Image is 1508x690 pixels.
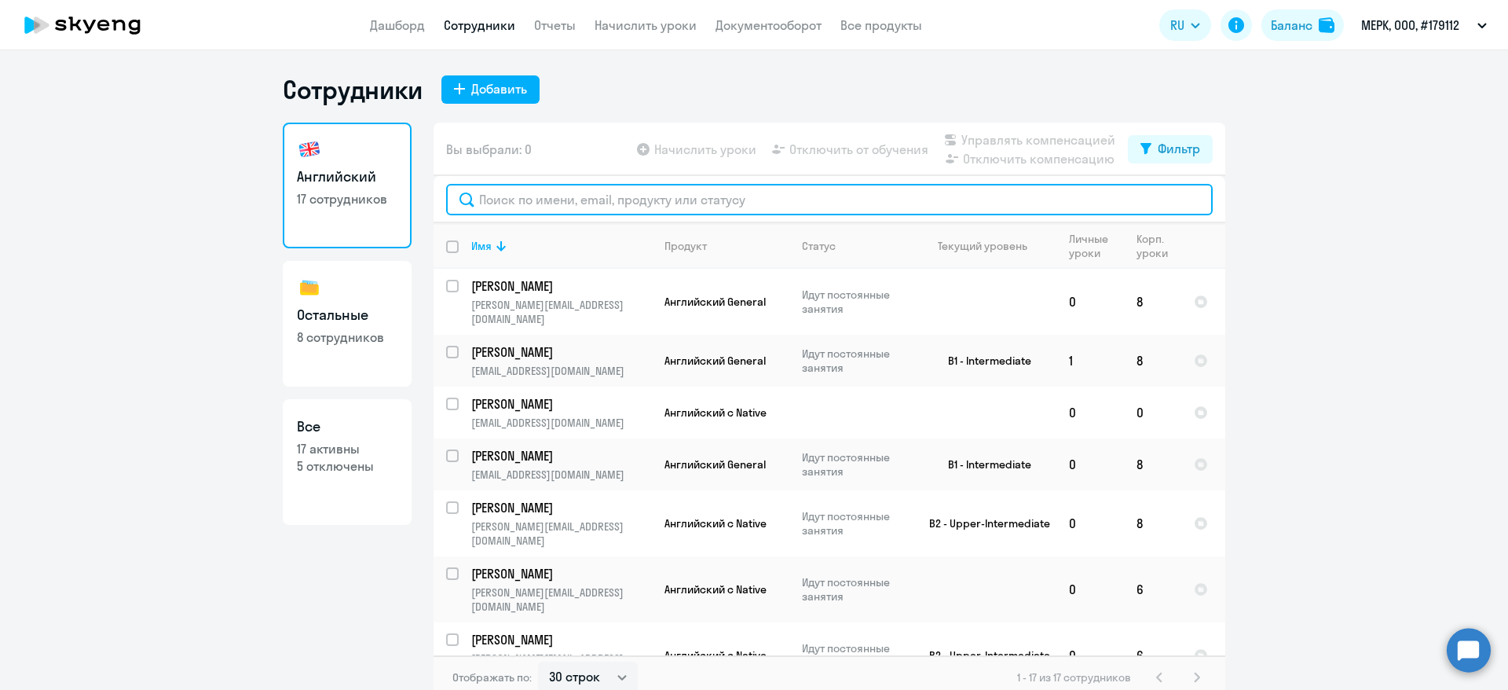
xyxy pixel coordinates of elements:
[471,343,651,361] a: [PERSON_NAME]
[471,79,527,98] div: Добавить
[1069,232,1123,260] div: Личные уроки
[471,447,649,464] p: [PERSON_NAME]
[471,364,651,378] p: [EMAIL_ADDRESS][DOMAIN_NAME]
[802,239,836,253] div: Статус
[1017,670,1131,684] span: 1 - 17 из 17 сотрудников
[802,575,910,604] p: Идут постоянные занятия
[1056,335,1124,387] td: 1
[1124,556,1181,622] td: 6
[1271,16,1312,35] div: Баланс
[297,457,397,475] p: 5 отключены
[471,395,651,413] a: [PERSON_NAME]
[938,239,1027,253] div: Текущий уровень
[1124,387,1181,439] td: 0
[802,509,910,538] p: Идут постоянные занятия
[1056,439,1124,490] td: 0
[297,440,397,457] p: 17 активны
[471,499,649,516] p: [PERSON_NAME]
[471,468,651,482] p: [EMAIL_ADDRESS][DOMAIN_NAME]
[910,490,1056,556] td: B2 - Upper-Intermediate
[297,167,397,187] h3: Английский
[802,641,910,670] p: Идут постоянные занятия
[1159,9,1211,41] button: RU
[283,74,423,105] h1: Сотрудники
[595,17,697,33] a: Начислить уроки
[923,239,1056,253] div: Текущий уровень
[1353,6,1495,44] button: МЕРК, ООО, #179112
[283,123,412,248] a: Английский17 сотрудников
[664,648,767,662] span: Английский с Native
[446,184,1213,215] input: Поиск по имени, email, продукту или статусу
[471,277,649,295] p: [PERSON_NAME]
[1124,490,1181,556] td: 8
[297,328,397,346] p: 8 сотрудников
[664,406,767,420] span: Английский с Native
[664,354,766,368] span: Английский General
[664,239,707,253] div: Продукт
[802,450,910,479] p: Идут постоянные занятия
[471,631,649,648] p: [PERSON_NAME]
[471,565,649,582] p: [PERSON_NAME]
[471,499,651,516] a: [PERSON_NAME]
[802,239,910,253] div: Статус
[441,75,540,104] button: Добавить
[1261,9,1344,41] button: Балансbalance
[1124,439,1181,490] td: 8
[452,670,532,684] span: Отображать по:
[471,239,492,253] div: Имя
[471,416,651,430] p: [EMAIL_ADDRESS][DOMAIN_NAME]
[664,582,767,596] span: Английский с Native
[471,651,651,680] p: [PERSON_NAME][EMAIL_ADDRESS][DOMAIN_NAME]
[1158,139,1200,158] div: Фильтр
[910,622,1056,688] td: B2 - Upper-Intermediate
[1319,17,1334,33] img: balance
[471,631,651,648] a: [PERSON_NAME]
[471,277,651,295] a: [PERSON_NAME]
[471,298,651,326] p: [PERSON_NAME][EMAIL_ADDRESS][DOMAIN_NAME]
[664,516,767,530] span: Английский с Native
[1056,387,1124,439] td: 0
[370,17,425,33] a: Дашборд
[1056,269,1124,335] td: 0
[471,519,651,548] p: [PERSON_NAME][EMAIL_ADDRESS][DOMAIN_NAME]
[1056,622,1124,688] td: 0
[1136,232,1170,260] div: Корп. уроки
[471,395,649,413] p: [PERSON_NAME]
[471,343,649,361] p: [PERSON_NAME]
[297,275,322,300] img: others
[1069,232,1113,260] div: Личные уроки
[1124,622,1181,688] td: 6
[910,335,1056,387] td: B1 - Intermediate
[1056,490,1124,556] td: 0
[1170,16,1184,35] span: RU
[910,439,1056,490] td: B1 - Intermediate
[297,305,397,325] h3: Остальные
[1124,335,1181,387] td: 8
[802,288,910,316] p: Идут постоянные занятия
[471,565,651,582] a: [PERSON_NAME]
[471,447,651,464] a: [PERSON_NAME]
[1136,232,1180,260] div: Корп. уроки
[1056,556,1124,622] td: 0
[1361,16,1459,35] p: МЕРК, ООО, #179112
[297,190,397,207] p: 17 сотрудников
[297,137,322,162] img: english
[446,140,532,159] span: Вы выбрали: 0
[444,17,515,33] a: Сотрудники
[664,239,789,253] div: Продукт
[1124,269,1181,335] td: 8
[1128,135,1213,163] button: Фильтр
[664,295,766,309] span: Английский General
[534,17,576,33] a: Отчеты
[471,585,651,614] p: [PERSON_NAME][EMAIL_ADDRESS][DOMAIN_NAME]
[283,399,412,525] a: Все17 активны5 отключены
[664,457,766,472] span: Английский General
[840,17,922,33] a: Все продукты
[716,17,822,33] a: Документооборот
[283,261,412,387] a: Остальные8 сотрудников
[297,417,397,437] h3: Все
[471,239,651,253] div: Имя
[802,347,910,375] p: Идут постоянные занятия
